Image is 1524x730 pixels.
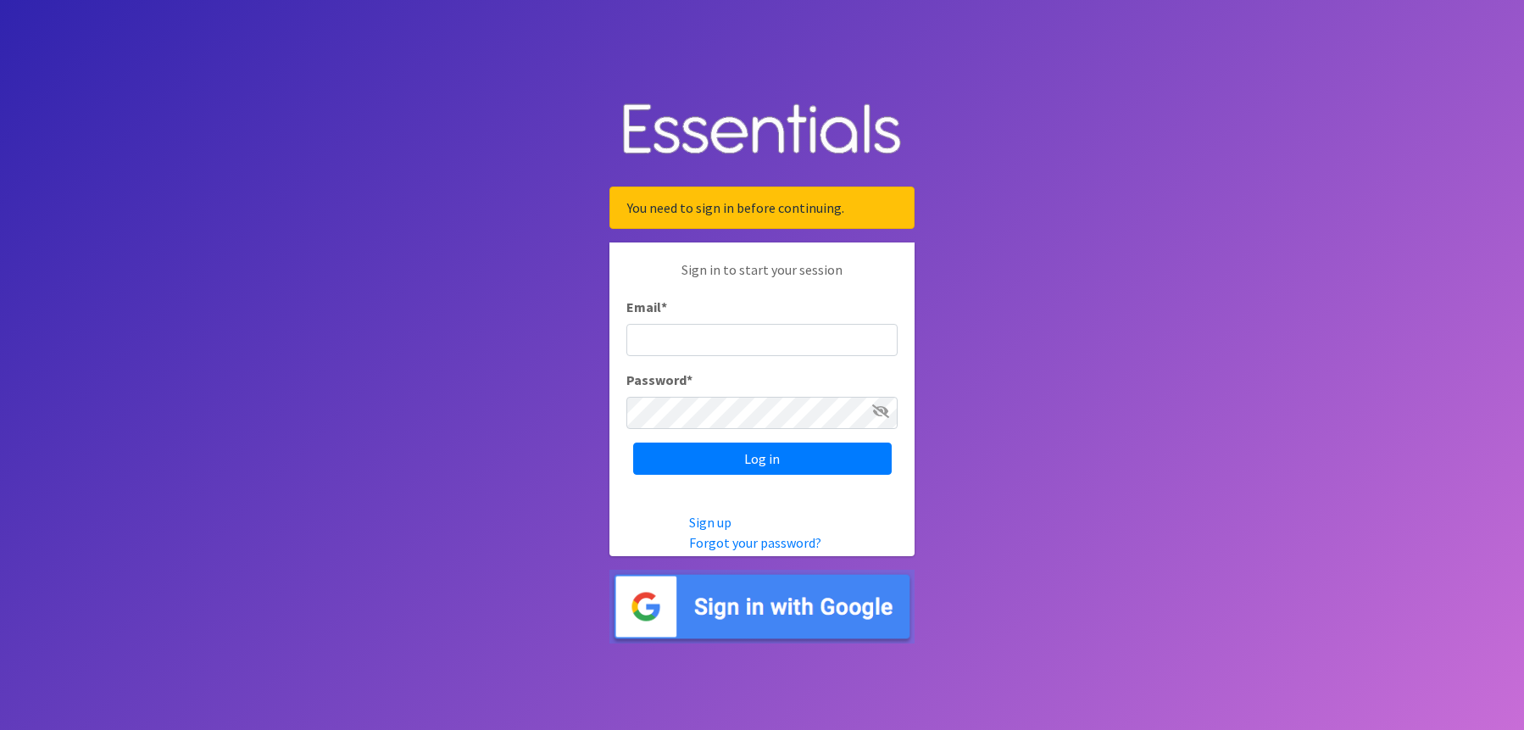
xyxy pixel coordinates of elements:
[687,371,692,388] abbr: required
[689,514,731,531] a: Sign up
[626,259,898,297] p: Sign in to start your session
[626,297,667,317] label: Email
[661,298,667,315] abbr: required
[609,570,915,644] img: Sign in with Google
[609,86,915,174] img: Human Essentials
[626,370,692,390] label: Password
[609,187,915,229] div: You need to sign in before continuing.
[689,534,821,551] a: Forgot your password?
[633,443,892,475] input: Log in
